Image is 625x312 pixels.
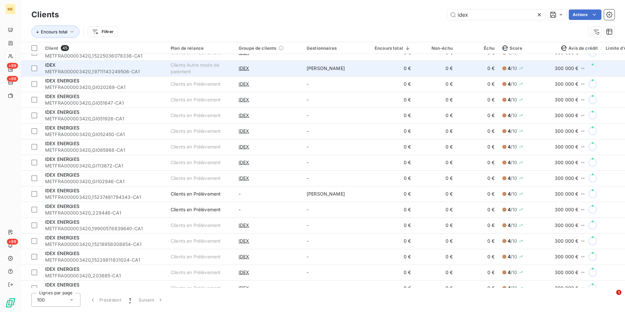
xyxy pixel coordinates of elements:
span: IDEX [239,144,249,150]
span: IDEX [239,269,249,276]
span: 4 [508,222,511,228]
div: Clients en Prélèvement [171,144,221,150]
td: 0 € [457,186,498,202]
span: - [307,285,309,291]
button: Filtrer [88,26,118,37]
td: 0 € [457,202,498,217]
span: 4 [508,128,511,134]
td: 0 € [371,249,415,265]
span: IDEX [239,96,249,103]
span: Groupe de clients [239,45,277,51]
div: Clients en Prélèvement [171,285,221,291]
td: 0 € [415,92,457,108]
td: 0 € [457,265,498,280]
span: / 10 [508,112,517,119]
button: Encours total [31,26,79,38]
div: Clients en Prélèvement [171,253,221,260]
span: IDEX [239,159,249,166]
span: +99 [7,239,18,245]
span: [PERSON_NAME] [307,65,345,71]
span: METFRA000003420_GI020269-CA1 [45,84,163,91]
span: - [307,254,309,259]
div: Clients en Prélèvement [171,191,221,197]
span: 4 [508,191,511,197]
span: METFRA000003420_GI102946-CA1 [45,178,163,185]
span: 4 [508,144,511,149]
span: IDEX ENERGIES [45,141,79,146]
span: 300 000 € [555,222,578,229]
span: 300 000 € [555,144,578,150]
span: 300 000 € [555,128,578,134]
div: Clients en Prélèvement [171,128,221,134]
span: - [307,113,309,118]
span: METFRA000003420_GI051647-CA1 [45,100,163,106]
span: METFRA000003420_GI085988-CA1 [45,147,163,153]
span: - [307,144,309,149]
div: Encours total [375,45,411,51]
span: - [307,160,309,165]
td: 0 € [457,249,498,265]
td: 0 € [371,217,415,233]
span: IDEX ENERGIES [45,94,79,99]
span: - [307,81,309,87]
span: METFRA000003420_19900578839640-CA1 [45,225,163,232]
img: Logo LeanPay [5,298,16,308]
td: 0 € [371,202,415,217]
td: 0 € [371,139,415,155]
td: 0 € [457,108,498,123]
span: METFRA000003420_19711143249506-CA1 [45,68,163,75]
span: 4 [508,285,511,291]
span: 1 [616,290,621,295]
td: 0 € [371,233,415,249]
span: - [307,97,309,102]
td: 0 € [415,265,457,280]
span: IDEX [239,253,249,260]
span: 300 000 € [555,285,578,291]
div: Gestionnaires [307,45,367,51]
span: IDEX [239,285,249,291]
span: 300 000 € [555,253,578,260]
span: 4 [508,207,511,212]
span: METFRA000003420_15237481794343-CA1 [45,194,163,200]
td: 0 € [457,139,498,155]
span: IDEX ENERGIES [45,78,79,83]
td: 0 € [371,265,415,280]
span: 4 [508,160,511,165]
div: Clients en Prélèvement [171,112,221,119]
td: 0 € [371,76,415,92]
span: / 10 [508,253,517,260]
span: - [307,222,309,228]
div: ME [5,4,16,14]
div: Clients en Prélèvement [171,269,221,276]
span: METFRA000003420_15225036078336-CA1 [45,53,163,59]
span: IDEX ENERGIES [45,109,79,115]
span: 4 [508,238,511,244]
span: IDEX [239,81,249,87]
span: 300 000 € [555,269,578,276]
td: 0 € [415,249,457,265]
span: IDEX ENERGIES [45,203,79,209]
span: IDEX ENERGIES [45,125,79,130]
span: Client [45,45,58,51]
td: 0 € [415,123,457,139]
span: 45 [61,45,69,51]
span: METFRA000003420_229446-CA1 [45,210,163,216]
span: - [307,207,309,212]
td: 0 € [371,280,415,296]
td: 0 € [457,92,498,108]
td: 0 € [415,280,457,296]
td: 0 € [457,280,498,296]
span: IDEX [239,175,249,182]
input: Rechercher [447,9,545,20]
button: Suivant [135,293,168,307]
button: Actions [569,9,601,20]
td: 0 € [371,170,415,186]
span: Encours total [41,29,67,34]
td: 0 € [415,155,457,170]
span: IDEX ENERGIES [45,266,79,272]
span: 4 [508,254,511,259]
div: Clients en Prélèvement [171,238,221,244]
div: Clients en Prélèvement [171,175,221,182]
span: - [307,175,309,181]
span: IDEX ENERGIES [45,251,79,256]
